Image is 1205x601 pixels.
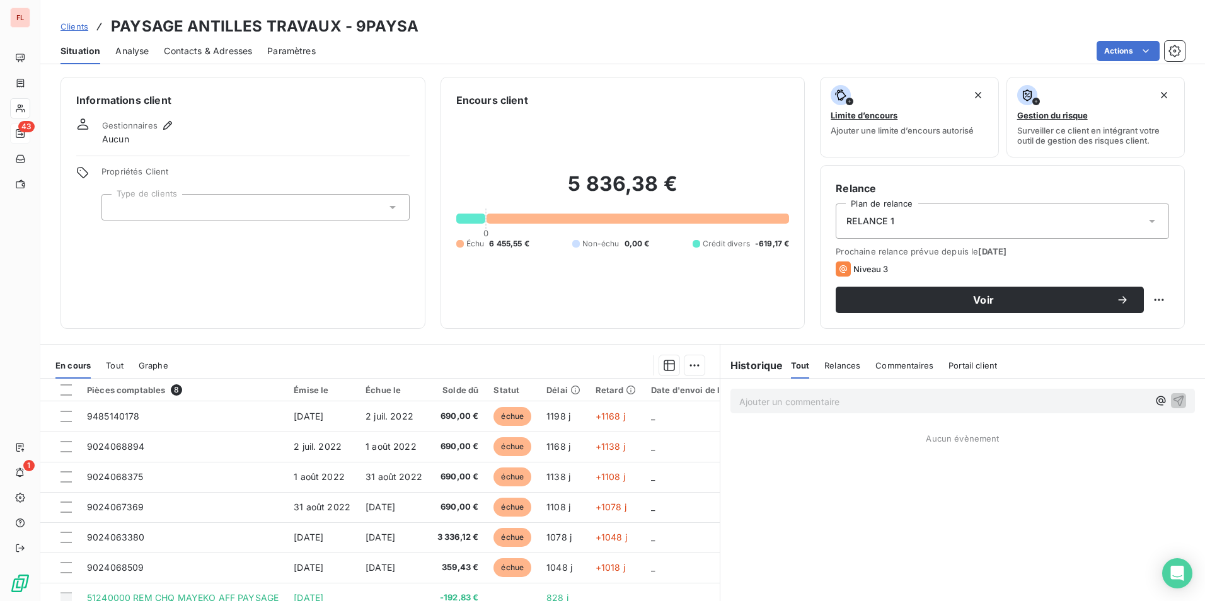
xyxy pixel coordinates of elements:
[437,561,479,574] span: 359,43 €
[651,501,655,512] span: _
[61,20,88,33] a: Clients
[466,238,485,249] span: Échu
[703,238,750,249] span: Crédit divers
[493,437,531,456] span: échue
[10,8,30,28] div: FL
[651,562,655,573] span: _
[836,246,1169,256] span: Prochaine relance prévue depuis le
[267,45,316,57] span: Paramètres
[493,467,531,486] span: échue
[596,471,625,482] span: +1108 j
[651,532,655,542] span: _
[546,411,570,421] span: 1198 j
[87,384,279,396] div: Pièces comptables
[582,238,619,249] span: Non-échu
[546,441,570,452] span: 1168 j
[437,531,479,544] span: 3 336,12 €
[831,125,974,135] span: Ajouter une limite d’encours autorisé
[456,93,528,108] h6: Encours client
[1162,558,1192,588] div: Open Intercom Messenger
[437,410,479,423] span: 690,00 €
[294,385,350,395] div: Émise le
[1017,110,1088,120] span: Gestion du risque
[61,45,100,57] span: Situation
[366,385,422,395] div: Échue le
[596,532,627,542] span: +1048 j
[926,433,999,444] span: Aucun évènement
[294,471,345,482] span: 1 août 2022
[366,411,413,421] span: 2 juil. 2022
[294,532,323,542] span: [DATE]
[366,441,417,452] span: 1 août 2022
[546,471,570,482] span: 1138 j
[456,171,790,209] h2: 5 836,38 €
[489,238,529,249] span: 6 455,55 €
[978,246,1006,256] span: [DATE]
[493,407,531,426] span: échue
[493,558,531,577] span: échue
[55,360,91,370] span: En cours
[836,181,1169,196] h6: Relance
[366,501,395,512] span: [DATE]
[366,471,422,482] span: 31 août 2022
[846,215,894,227] span: RELANCE 1
[101,166,410,184] span: Propriétés Client
[651,411,655,421] span: _
[493,385,531,395] div: Statut
[493,498,531,517] span: échue
[102,120,158,130] span: Gestionnaires
[836,287,1144,313] button: Voir
[596,501,626,512] span: +1078 j
[596,411,625,421] span: +1168 j
[651,471,655,482] span: _
[720,358,783,373] h6: Historique
[366,562,395,573] span: [DATE]
[651,441,655,452] span: _
[139,360,168,370] span: Graphe
[546,385,580,395] div: Délai
[61,21,88,31] span: Clients
[87,411,140,421] span: 9485140178
[164,45,252,57] span: Contacts & Adresses
[18,121,35,132] span: 43
[596,385,636,395] div: Retard
[366,532,395,542] span: [DATE]
[546,532,572,542] span: 1078 j
[294,441,342,452] span: 2 juil. 2022
[87,532,145,542] span: 9024063380
[10,573,30,593] img: Logo LeanPay
[596,562,625,573] span: +1018 j
[437,385,479,395] div: Solde dû
[853,264,888,274] span: Niveau 3
[76,93,410,108] h6: Informations client
[820,77,998,157] button: Limite d’encoursAjouter une limite d’encours autorisé
[1017,125,1174,146] span: Surveiller ce client en intégrant votre outil de gestion des risques client.
[625,238,650,249] span: 0,00 €
[112,202,122,213] input: Ajouter une valeur
[87,471,144,482] span: 9024068375
[111,15,418,38] h3: PAYSAGE ANTILLES TRAVAUX - 9PAYSA
[171,384,182,396] span: 8
[651,385,758,395] div: Date d'envoi de la facture
[106,360,124,370] span: Tout
[294,562,323,573] span: [DATE]
[115,45,149,57] span: Analyse
[546,562,572,573] span: 1048 j
[87,501,144,512] span: 9024067369
[824,360,860,370] span: Relances
[755,238,789,249] span: -619,17 €
[483,228,488,238] span: 0
[437,440,479,453] span: 690,00 €
[87,441,145,452] span: 9024068894
[1006,77,1185,157] button: Gestion du risqueSurveiller ce client en intégrant votre outil de gestion des risques client.
[875,360,933,370] span: Commentaires
[851,295,1116,305] span: Voir
[437,501,479,513] span: 690,00 €
[1097,41,1160,61] button: Actions
[294,411,323,421] span: [DATE]
[294,501,350,512] span: 31 août 2022
[546,501,570,512] span: 1108 j
[437,471,479,483] span: 690,00 €
[493,528,531,547] span: échue
[596,441,625,452] span: +1138 j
